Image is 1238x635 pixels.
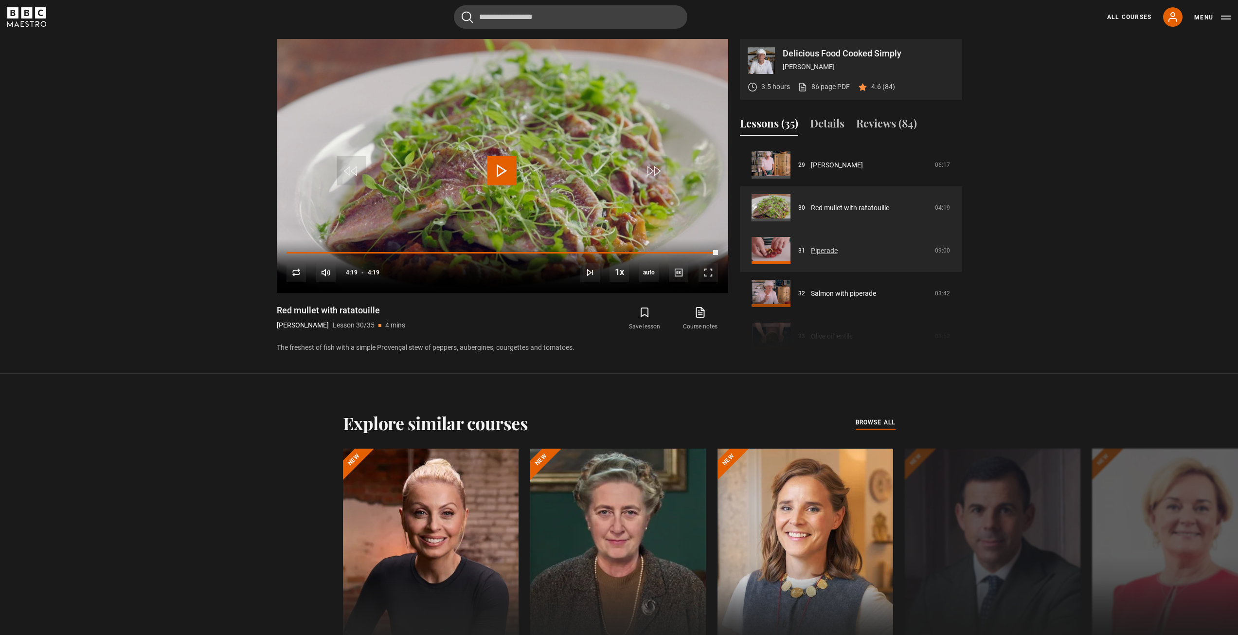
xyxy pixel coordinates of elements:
[740,115,798,136] button: Lessons (35)
[462,11,473,23] button: Submit the search query
[385,320,405,330] p: 4 mins
[277,39,728,293] video-js: Video Player
[277,305,405,316] h1: Red mullet with ratatouille
[580,263,600,282] button: Next Lesson
[361,269,364,276] span: -
[783,49,954,58] p: Delicious Food Cooked Simply
[811,246,838,256] a: Piperade
[783,62,954,72] p: [PERSON_NAME]
[856,115,917,136] button: Reviews (84)
[368,264,379,281] span: 4:19
[871,82,895,92] p: 4.6 (84)
[287,263,306,282] button: Replay
[343,413,528,433] h2: Explore similar courses
[811,160,863,170] a: [PERSON_NAME]
[639,263,659,282] span: auto
[672,305,728,333] a: Course notes
[761,82,790,92] p: 3.5 hours
[316,263,336,282] button: Mute
[811,203,889,213] a: Red mullet with ratatouille
[639,263,659,282] div: Current quality: 360p
[617,305,672,333] button: Save lesson
[333,320,375,330] p: Lesson 30/35
[1107,13,1151,21] a: All Courses
[277,320,329,330] p: [PERSON_NAME]
[798,82,850,92] a: 86 page PDF
[277,343,728,353] p: The freshest of fish with a simple Provençal stew of peppers, aubergines, courgettes and tomatoes.
[7,7,46,27] svg: BBC Maestro
[811,289,876,299] a: Salmon with piperade
[454,5,687,29] input: Search
[610,262,629,282] button: Playback Rate
[856,417,896,428] a: browse all
[346,264,358,281] span: 4:19
[856,417,896,427] span: browse all
[287,252,718,254] div: Progress Bar
[1194,13,1231,22] button: Toggle navigation
[699,263,718,282] button: Fullscreen
[810,115,844,136] button: Details
[669,263,688,282] button: Captions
